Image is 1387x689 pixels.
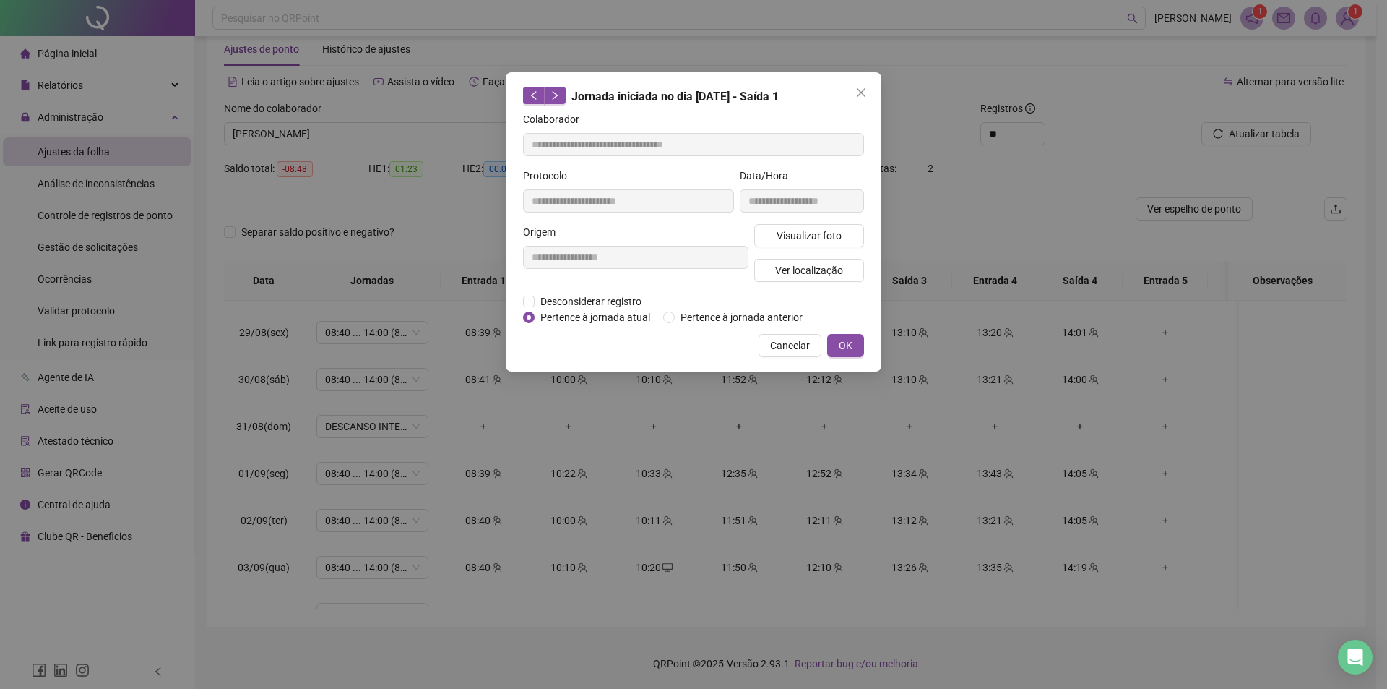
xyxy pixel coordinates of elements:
span: left [529,90,539,100]
button: OK [827,334,864,357]
div: Open Intercom Messenger [1338,640,1373,675]
button: Ver localização [754,259,864,282]
label: Data/Hora [740,168,798,184]
label: Protocolo [523,168,576,184]
span: Pertence à jornada anterior [675,309,808,325]
button: Visualizar foto [754,224,864,247]
span: close [855,87,867,98]
span: Cancelar [770,338,810,354]
button: Close [850,81,873,104]
span: right [550,90,560,100]
label: Colaborador [523,111,589,127]
span: Visualizar foto [777,228,842,244]
div: Jornada iniciada no dia [DATE] - Saída 1 [523,87,864,106]
label: Origem [523,224,565,240]
button: Cancelar [759,334,821,357]
button: right [544,87,566,104]
button: left [523,87,545,104]
span: Pertence à jornada atual [535,309,656,325]
span: Desconsiderar registro [535,294,647,309]
span: Ver localização [775,262,843,278]
span: OK [839,338,852,354]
